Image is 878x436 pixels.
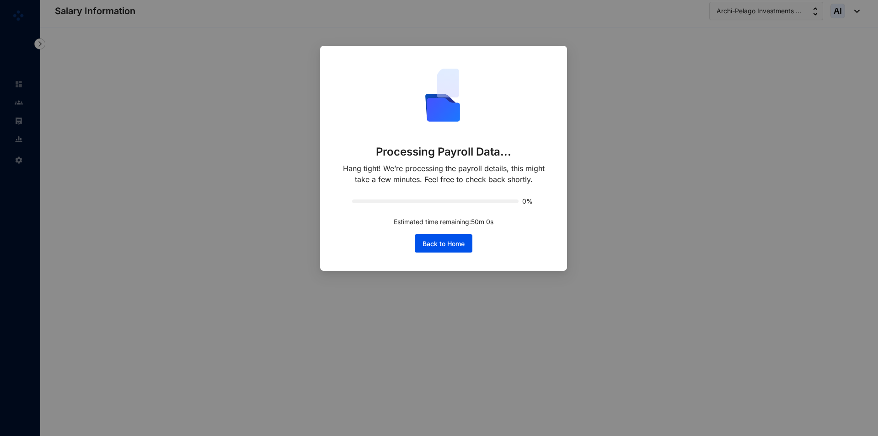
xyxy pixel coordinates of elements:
[522,198,535,205] span: 0%
[415,234,472,253] button: Back to Home
[394,217,493,227] p: Estimated time remaining: 50 m 0 s
[423,239,465,248] span: Back to Home
[376,145,512,159] p: Processing Payroll Data...
[338,163,549,185] p: Hang tight! We’re processing the payroll details, this might take a few minutes. Feel free to che...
